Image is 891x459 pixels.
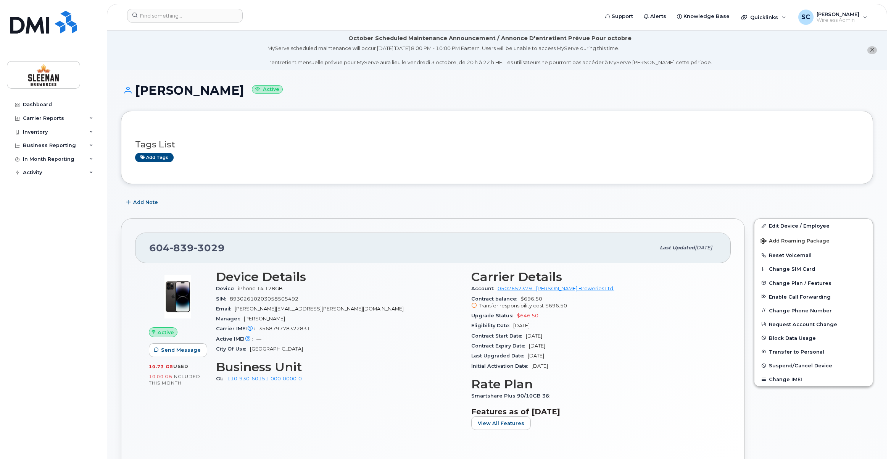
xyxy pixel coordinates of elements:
h3: Features as of [DATE] [471,407,717,416]
span: 604 [149,242,225,254]
span: City Of Use [216,346,250,352]
span: Manager [216,316,244,322]
span: 10.73 GB [149,364,173,369]
span: included this month [149,373,200,386]
button: Request Account Change [754,317,873,331]
button: Change IMEI [754,372,873,386]
span: SIM [216,296,230,302]
span: [PERSON_NAME] [244,316,285,322]
span: Last updated [660,245,695,251]
span: $696.50 [545,303,567,309]
span: [DATE] [532,363,548,369]
span: GL [216,376,227,381]
button: Enable Call Forwarding [754,290,873,304]
span: Contract Start Date [471,333,526,339]
button: Add Note [121,196,164,209]
button: close notification [867,46,877,54]
span: Send Message [161,346,201,354]
span: Device [216,286,238,291]
span: Contract balance [471,296,520,302]
h1: [PERSON_NAME] [121,84,873,97]
span: 839 [170,242,194,254]
a: 110-930-60151-000-0000-0 [227,376,302,381]
span: View All Features [478,420,524,427]
span: Transfer responsibility cost [479,303,544,309]
button: Block Data Usage [754,331,873,345]
span: [PERSON_NAME][EMAIL_ADDRESS][PERSON_NAME][DOMAIN_NAME] [235,306,404,312]
div: MyServe scheduled maintenance will occur [DATE][DATE] 8:00 PM - 10:00 PM Eastern. Users will be u... [267,45,712,66]
span: Last Upgraded Date [471,353,528,359]
span: [GEOGRAPHIC_DATA] [250,346,303,352]
span: 89302610203058505492 [230,296,298,302]
span: Change Plan / Features [769,280,831,286]
span: used [173,364,189,369]
span: [DATE] [529,343,545,349]
button: View All Features [471,416,531,430]
span: $646.50 [517,313,538,318]
button: Change SIM Card [754,262,873,276]
small: Active [252,85,283,94]
span: Add Note [133,199,158,206]
span: $696.50 [471,296,717,310]
span: [DATE] [513,323,530,328]
a: Add tags [135,153,174,162]
span: Account [471,286,498,291]
h3: Device Details [216,270,462,284]
span: Contract Expiry Date [471,343,529,349]
h3: Business Unit [216,360,462,374]
span: iPhone 14 128GB [238,286,283,291]
span: 10.00 GB [149,374,172,379]
span: [DATE] [526,333,542,339]
span: Smartshare Plus 90/10GB 36 [471,393,553,399]
button: Transfer to Personal [754,345,873,359]
h3: Carrier Details [471,270,717,284]
button: Suspend/Cancel Device [754,359,873,372]
div: October Scheduled Maintenance Announcement / Annonce D'entretient Prévue Pour octobre [348,34,632,42]
span: Add Roaming Package [760,238,830,245]
span: Enable Call Forwarding [769,294,831,299]
span: 356879778322831 [259,326,310,331]
a: 0502652379 - [PERSON_NAME] Breweries Ltd. [498,286,614,291]
span: Upgrade Status [471,313,517,318]
span: Email [216,306,235,312]
span: Initial Activation Date [471,363,532,369]
span: [DATE] [528,353,544,359]
h3: Tags List [135,140,859,149]
button: Change Plan / Features [754,276,873,290]
button: Send Message [149,343,207,357]
h3: Rate Plan [471,377,717,391]
span: Suspend/Cancel Device [769,363,832,368]
img: image20231002-3703462-njx0qo.jpeg [155,274,201,320]
button: Change Phone Number [754,304,873,317]
span: — [256,336,261,342]
button: Reset Voicemail [754,248,873,262]
span: Active IMEI [216,336,256,342]
span: [DATE] [695,245,712,251]
span: 3029 [194,242,225,254]
button: Add Roaming Package [754,233,873,248]
span: Carrier IMEI [216,326,259,331]
a: Edit Device / Employee [754,219,873,233]
span: Active [158,329,174,336]
span: Eligibility Date [471,323,513,328]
